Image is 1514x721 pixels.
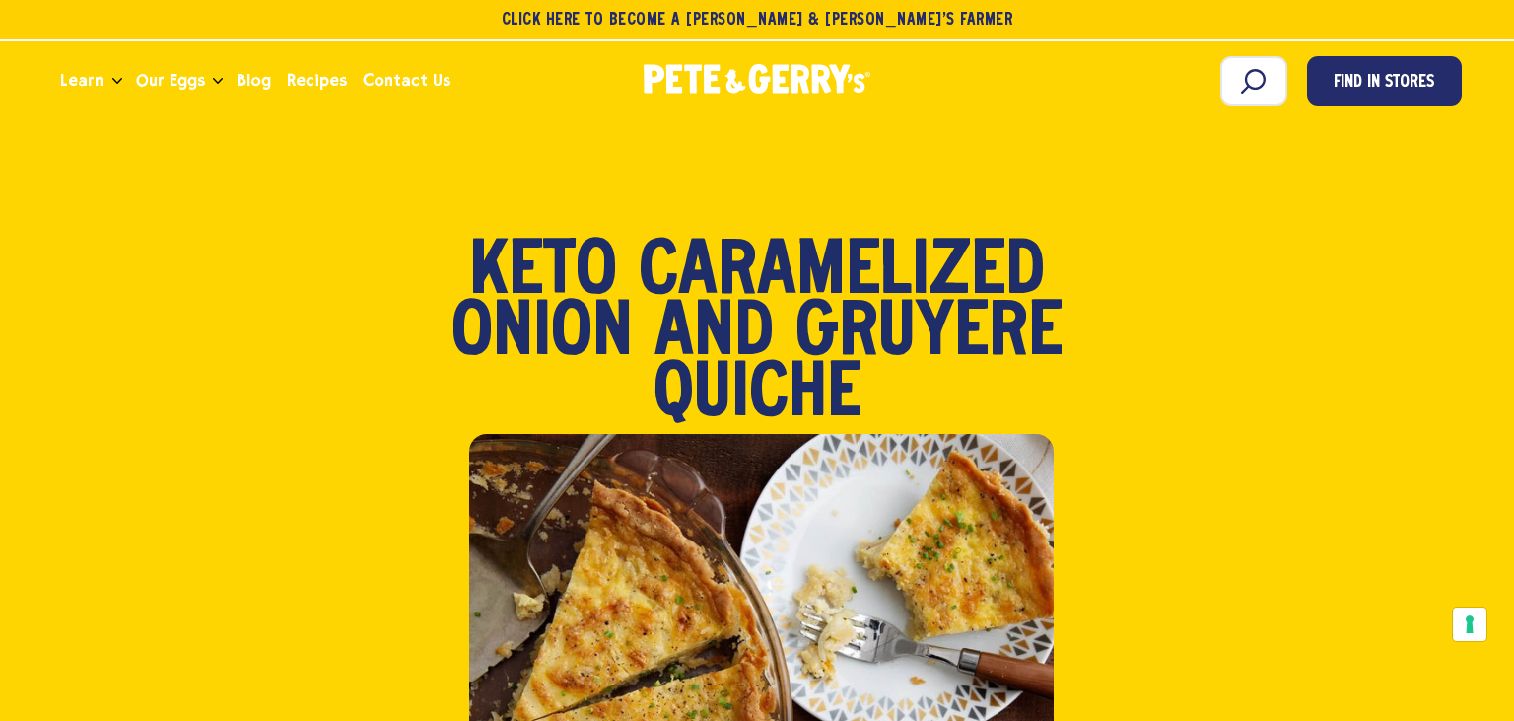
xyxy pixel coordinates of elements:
[1334,70,1434,97] span: Find in Stores
[279,54,355,108] a: Recipes
[795,304,1063,365] span: Gruyére
[1220,56,1287,106] input: Search
[237,68,271,93] span: Blog
[287,68,347,93] span: Recipes
[451,304,633,365] span: Onion
[213,78,223,85] button: Open the dropdown menu for Our Eggs
[654,304,774,365] span: and
[654,365,861,426] span: Quiche
[52,54,111,108] a: Learn
[136,68,205,93] span: Our Eggs
[112,78,122,85] button: Open the dropdown menu for Learn
[1453,608,1486,641] button: Your consent preferences for tracking technologies
[363,68,450,93] span: Contact Us
[1307,56,1462,106] a: Find in Stores
[639,243,1045,304] span: Caramelized
[128,54,213,108] a: Our Eggs
[229,54,279,108] a: Blog
[470,243,617,304] span: Keto
[355,54,458,108] a: Contact Us
[60,68,103,93] span: Learn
